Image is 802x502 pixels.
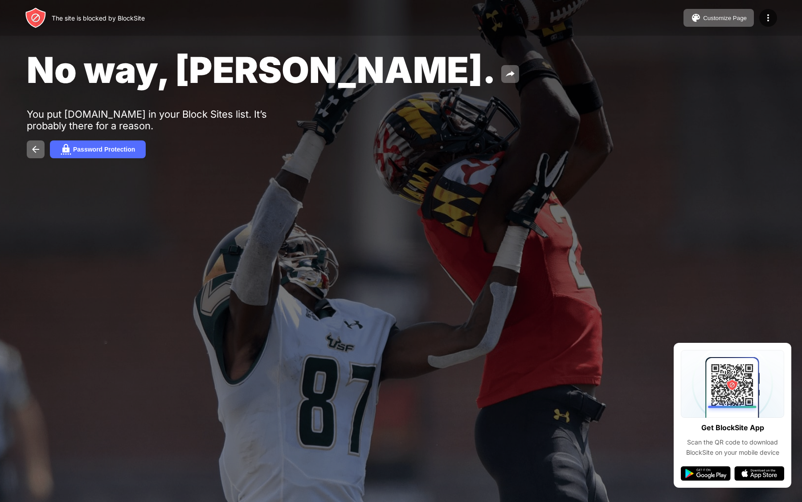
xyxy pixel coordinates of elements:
[683,9,754,27] button: Customize Page
[25,7,46,29] img: header-logo.svg
[691,12,701,23] img: pallet.svg
[27,48,496,91] span: No way, [PERSON_NAME].
[30,144,41,155] img: back.svg
[763,12,773,23] img: menu-icon.svg
[61,144,71,155] img: password.svg
[505,69,516,79] img: share.svg
[52,14,145,22] div: The site is blocked by BlockSite
[701,421,764,434] div: Get BlockSite App
[681,437,784,457] div: Scan the QR code to download BlockSite on your mobile device
[27,108,302,132] div: You put [DOMAIN_NAME] in your Block Sites list. It’s probably there for a reason.
[703,15,747,21] div: Customize Page
[50,140,146,158] button: Password Protection
[681,350,784,418] img: qrcode.svg
[734,466,784,481] img: app-store.svg
[681,466,731,481] img: google-play.svg
[73,146,135,153] div: Password Protection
